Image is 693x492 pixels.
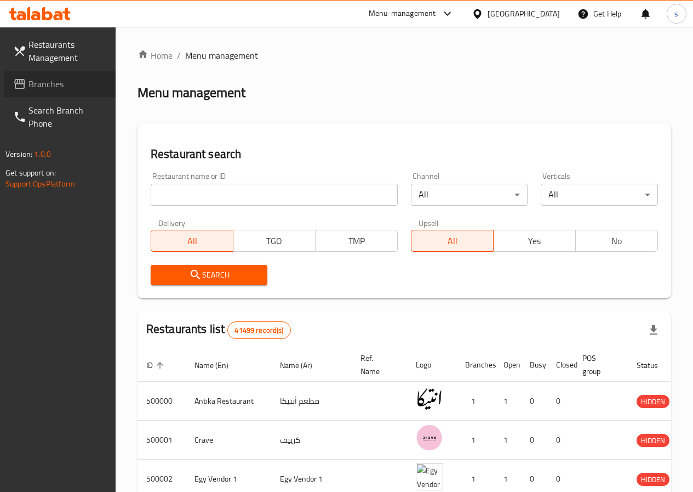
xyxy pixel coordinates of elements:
[580,233,654,249] span: No
[521,348,547,382] th: Busy
[151,184,398,206] input: Search for restaurant name or ID..
[271,421,352,460] td: كرييف
[637,434,669,447] span: HIDDEN
[271,382,352,421] td: مطعم أنتيكا
[151,146,658,162] h2: Restaurant search
[498,233,571,249] span: Yes
[28,38,107,64] span: Restaurants Management
[495,348,521,382] th: Open
[158,219,186,227] label: Delivery
[495,421,521,460] td: 1
[146,359,167,372] span: ID
[159,268,259,282] span: Search
[419,219,439,227] label: Upsell
[411,184,528,206] div: All
[5,166,56,180] span: Get support on:
[4,31,116,71] a: Restaurants Management
[456,382,495,421] td: 1
[227,321,290,339] div: Total records count
[228,325,290,336] span: 41499 record(s)
[456,348,495,382] th: Branches
[156,233,229,249] span: All
[575,230,658,252] button: No
[521,421,547,460] td: 0
[637,395,669,408] span: HIDDEN
[637,359,672,372] span: Status
[674,8,678,20] span: s
[4,71,116,97] a: Branches
[280,359,327,372] span: Name (Ar)
[177,49,181,62] li: /
[315,230,398,252] button: TMP
[547,382,574,421] td: 0
[28,104,107,130] span: Search Branch Phone
[521,382,547,421] td: 0
[4,97,116,137] a: Search Branch Phone
[233,230,316,252] button: TGO
[138,84,245,101] h2: Menu management
[369,7,436,20] div: Menu-management
[582,352,615,378] span: POS group
[640,317,667,343] div: Export file
[407,348,456,382] th: Logo
[238,233,311,249] span: TGO
[547,348,574,382] th: Closed
[138,49,173,62] a: Home
[34,147,51,161] span: 1.0.0
[138,49,671,62] nav: breadcrumb
[185,49,258,62] span: Menu management
[138,421,186,460] td: 500001
[186,382,271,421] td: Antika Restaurant
[495,382,521,421] td: 1
[151,230,233,252] button: All
[28,77,107,91] span: Branches
[411,230,494,252] button: All
[547,421,574,460] td: 0
[138,382,186,421] td: 500000
[541,184,658,206] div: All
[360,352,394,378] span: Ref. Name
[416,463,443,490] img: Egy Vendor 1
[320,233,393,249] span: TMP
[5,177,75,191] a: Support.OpsPlatform
[194,359,243,372] span: Name (En)
[416,424,443,451] img: Crave
[416,233,489,249] span: All
[151,265,268,285] button: Search
[637,473,669,486] span: HIDDEN
[488,8,560,20] div: [GEOGRAPHIC_DATA]
[186,421,271,460] td: Crave
[416,385,443,412] img: Antika Restaurant
[456,421,495,460] td: 1
[493,230,576,252] button: Yes
[5,147,32,161] span: Version:
[146,321,291,339] h2: Restaurants list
